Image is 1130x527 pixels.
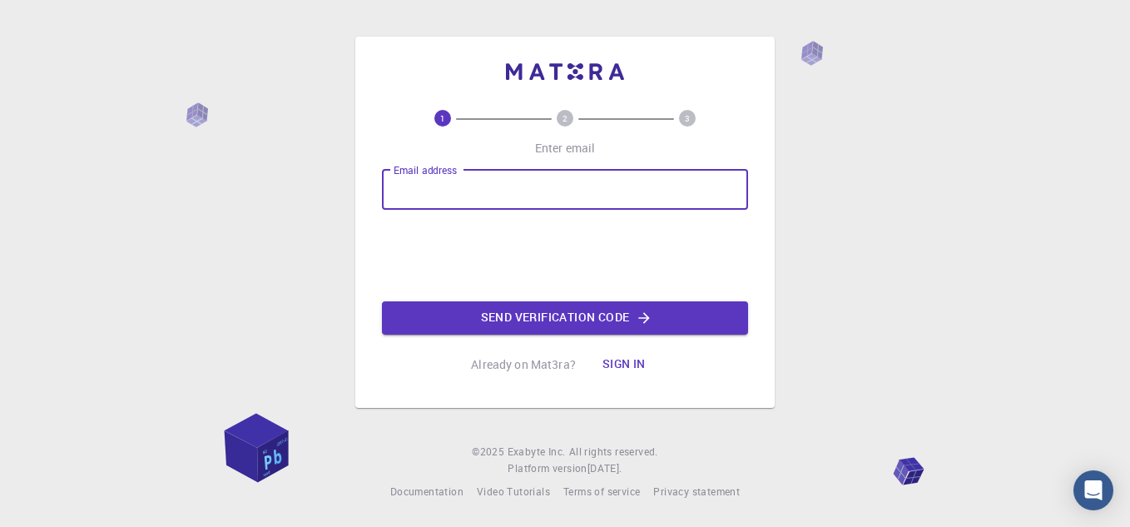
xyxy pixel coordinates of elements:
[589,348,659,381] button: Sign in
[394,163,457,177] label: Email address
[587,461,622,475] span: [DATE] .
[587,460,622,477] a: [DATE].
[440,112,445,124] text: 1
[472,444,507,460] span: © 2025
[390,485,463,498] span: Documentation
[382,301,748,335] button: Send verification code
[439,223,691,288] iframe: reCAPTCHA
[508,444,566,460] a: Exabyte Inc.
[471,356,576,373] p: Already on Mat3ra?
[653,484,740,500] a: Privacy statement
[477,485,550,498] span: Video Tutorials
[508,445,566,458] span: Exabyte Inc.
[563,484,640,500] a: Terms of service
[653,485,740,498] span: Privacy statement
[685,112,690,124] text: 3
[563,112,567,124] text: 2
[569,444,658,460] span: All rights reserved.
[390,484,463,500] a: Documentation
[477,484,550,500] a: Video Tutorials
[535,140,596,157] p: Enter email
[508,460,587,477] span: Platform version
[563,485,640,498] span: Terms of service
[1073,470,1113,510] div: Open Intercom Messenger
